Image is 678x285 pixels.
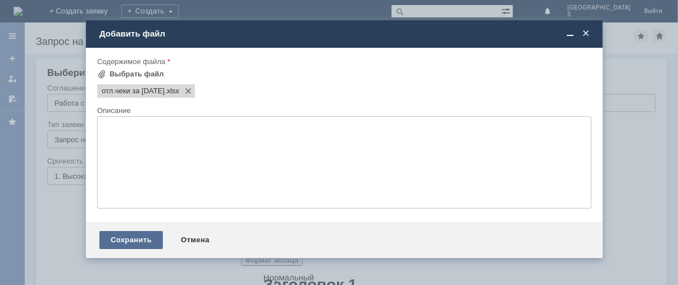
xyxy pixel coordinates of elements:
[165,87,179,96] span: отл.чеки за 14.08.2025.xlsx
[110,70,164,79] div: Выбрать файл
[580,29,591,39] span: Закрыть
[102,87,165,96] span: отл.чеки за 14.08.2025.xlsx
[97,107,589,114] div: Описание
[99,29,591,39] div: Добавить файл
[97,58,589,65] div: Содержимое файла
[565,29,576,39] span: Свернуть (Ctrl + M)
[4,4,164,22] div: Добрый день.Прошу удалить отложенные чеки за [DATE].Спасибо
